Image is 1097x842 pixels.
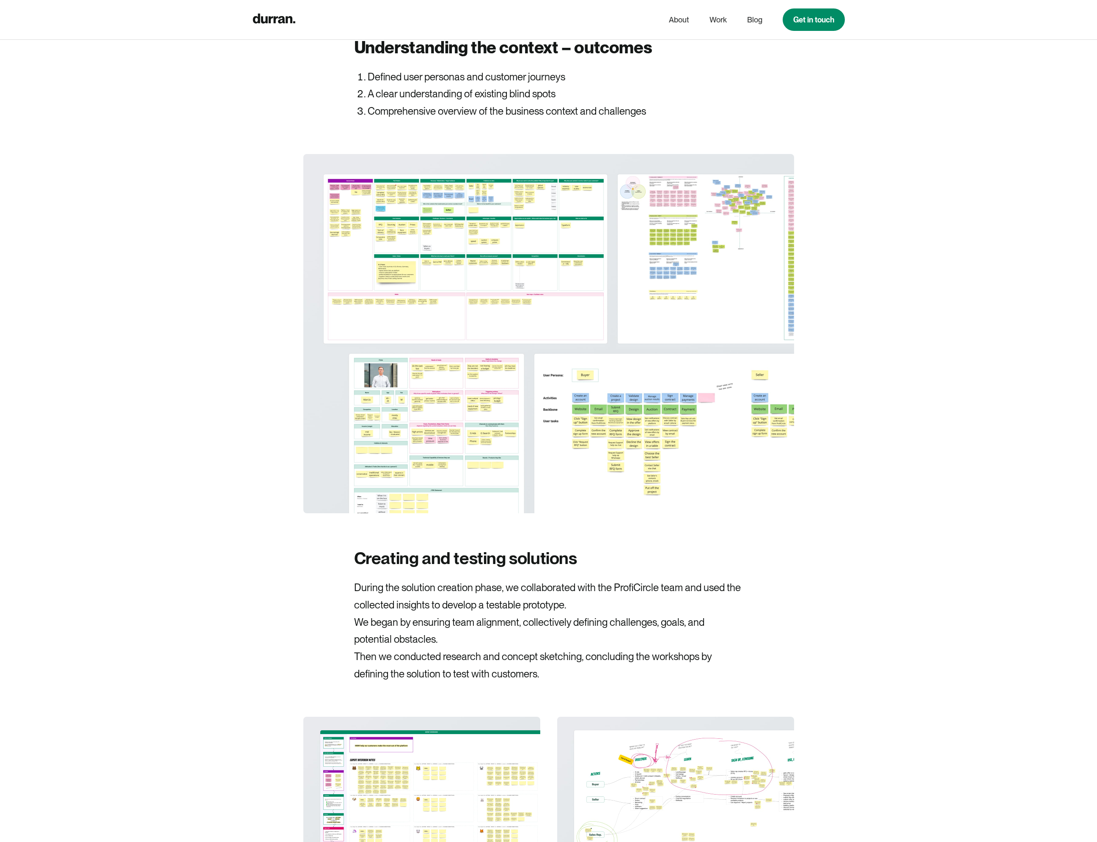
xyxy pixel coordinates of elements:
[253,11,295,28] a: home
[669,12,689,28] a: About
[783,8,845,31] a: Get in touch
[747,12,762,28] a: Blog
[354,37,652,58] strong: Understanding the context – outcomes
[368,69,646,86] li: Defined user personas and customer journeys
[709,12,727,28] a: Work
[368,103,646,120] li: Comprehensive overview of the business context and challenges
[354,614,743,649] p: We began by ensuring team alignment, collectively defining challenges, goals, and potential obsta...
[354,648,743,683] p: Then we conducted research and concept sketching, concluding the workshops by defining the soluti...
[354,547,577,569] h2: Creating and testing solutions
[368,85,646,103] li: A clear understanding of existing blind spots
[354,579,743,614] p: During the solution creation phase, we collaborated with the ProfiCircle team and used the collec...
